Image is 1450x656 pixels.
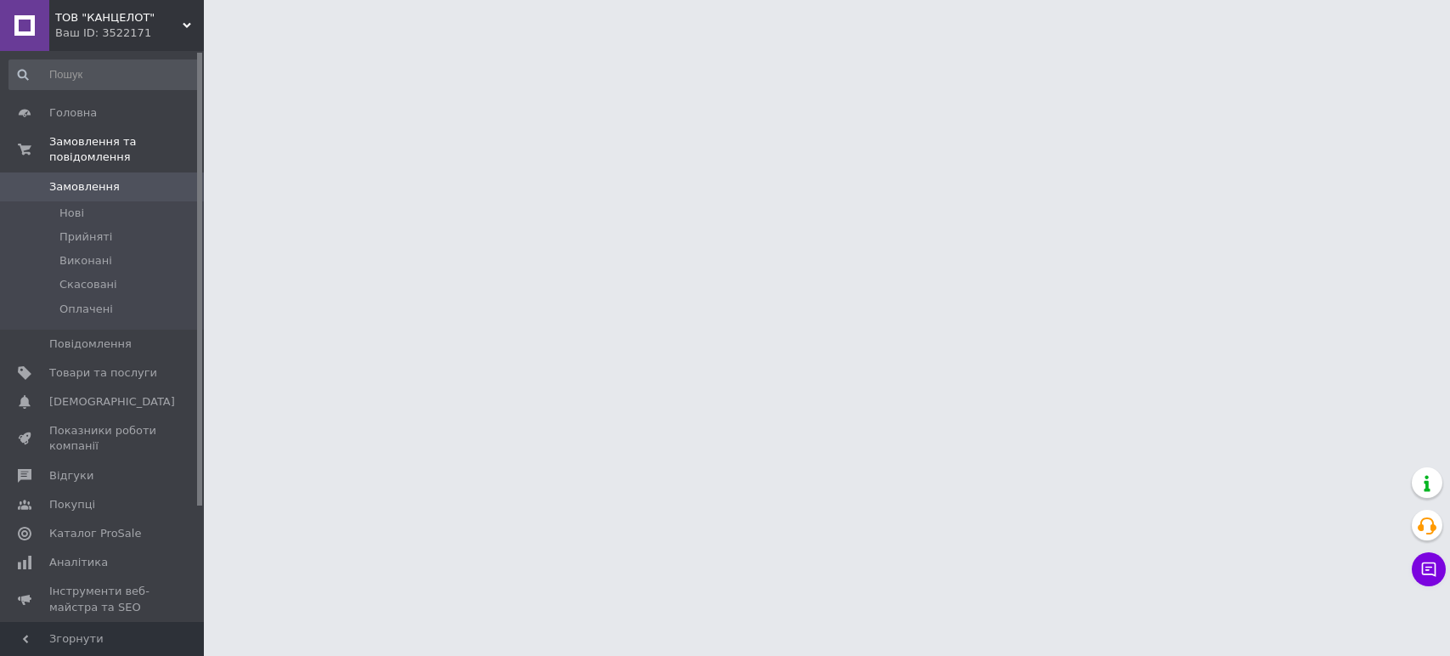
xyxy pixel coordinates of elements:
span: Товари та послуги [49,365,157,381]
span: Замовлення та повідомлення [49,134,204,165]
span: Нові [59,206,84,221]
span: ТОВ "КАНЦЕЛОТ" [55,10,183,25]
span: Прийняті [59,229,112,245]
span: Відгуки [49,468,93,484]
span: Виконані [59,253,112,269]
span: Скасовані [59,277,117,292]
span: [DEMOGRAPHIC_DATA] [49,394,175,410]
span: Інструменти веб-майстра та SEO [49,584,157,614]
span: Показники роботи компанії [49,423,157,454]
span: Оплачені [59,302,113,317]
input: Пошук [8,59,200,90]
span: Замовлення [49,179,120,195]
span: Каталог ProSale [49,526,141,541]
button: Чат з покупцем [1412,552,1446,586]
span: Аналітика [49,555,108,570]
div: Ваш ID: 3522171 [55,25,204,41]
span: Повідомлення [49,336,132,352]
span: Покупці [49,497,95,512]
span: Головна [49,105,97,121]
